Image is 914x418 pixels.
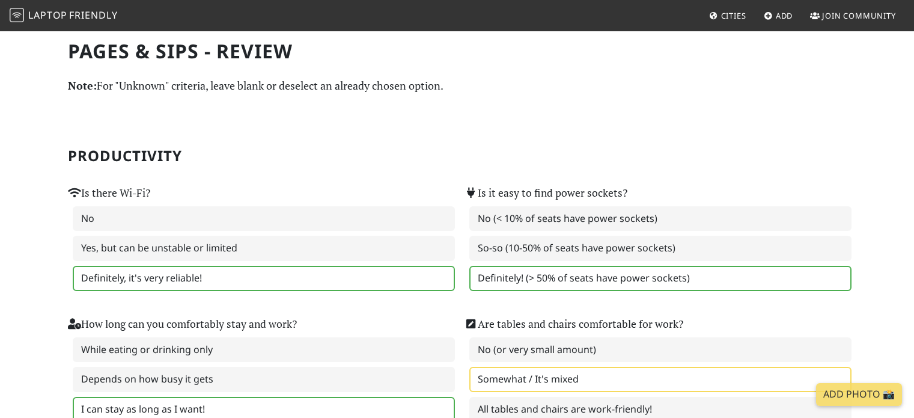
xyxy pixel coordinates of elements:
[68,185,150,201] label: Is there Wi-Fi?
[822,10,896,21] span: Join Community
[68,147,847,165] h2: Productivity
[10,8,24,22] img: LaptopFriendly
[465,185,627,201] label: Is it easy to find power sockets?
[69,8,117,22] span: Friendly
[28,8,67,22] span: Laptop
[68,316,297,333] label: How long can you comfortably stay and work?
[68,78,97,93] strong: Note:
[816,383,902,406] a: Add Photo 📸
[73,337,455,363] label: While eating or drinking only
[469,266,852,291] label: Definitely! (> 50% of seats have power sockets)
[759,5,798,26] a: Add
[776,10,793,21] span: Add
[73,236,455,261] label: Yes, but can be unstable or limited
[68,40,847,63] h1: Pages & Sips - Review
[68,77,847,94] p: For "Unknown" criteria, leave blank or deselect an already chosen option.
[10,5,118,26] a: LaptopFriendly LaptopFriendly
[469,236,852,261] label: So-so (10-50% of seats have power sockets)
[469,206,852,232] label: No (< 10% of seats have power sockets)
[469,337,852,363] label: No (or very small amount)
[73,206,455,232] label: No
[805,5,901,26] a: Join Community
[73,266,455,291] label: Definitely, it's very reliable!
[73,367,455,392] label: Depends on how busy it gets
[469,367,852,392] label: Somewhat / It's mixed
[704,5,751,26] a: Cities
[465,316,683,333] label: Are tables and chairs comfortable for work?
[721,10,746,21] span: Cities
